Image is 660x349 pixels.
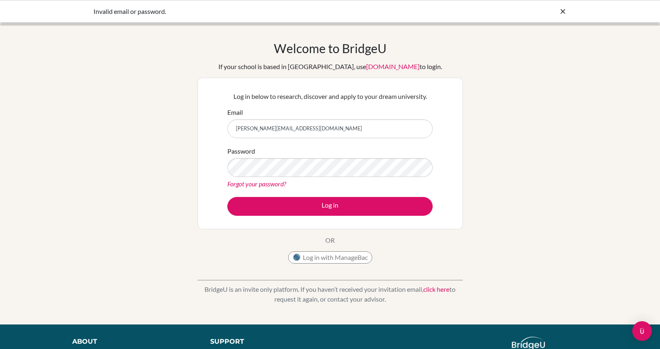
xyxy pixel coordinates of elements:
div: If your school is based in [GEOGRAPHIC_DATA], use to login. [218,62,442,72]
p: Log in below to research, discover and apply to your dream university. [227,92,433,101]
p: BridgeU is an invite only platform. If you haven’t received your invitation email, to request it ... [198,284,463,304]
div: Invalid email or password. [93,7,444,16]
a: [DOMAIN_NAME] [366,63,420,70]
div: Support [210,337,321,347]
p: OR [325,235,335,245]
h1: Welcome to BridgeU [274,41,387,56]
div: About [72,337,192,347]
button: Log in with ManageBac [288,251,372,264]
label: Password [227,146,255,156]
button: Log in [227,197,433,216]
div: Open Intercom Messenger [632,321,652,341]
label: Email [227,107,243,117]
a: Forgot your password? [227,180,286,188]
a: click here [423,285,449,293]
